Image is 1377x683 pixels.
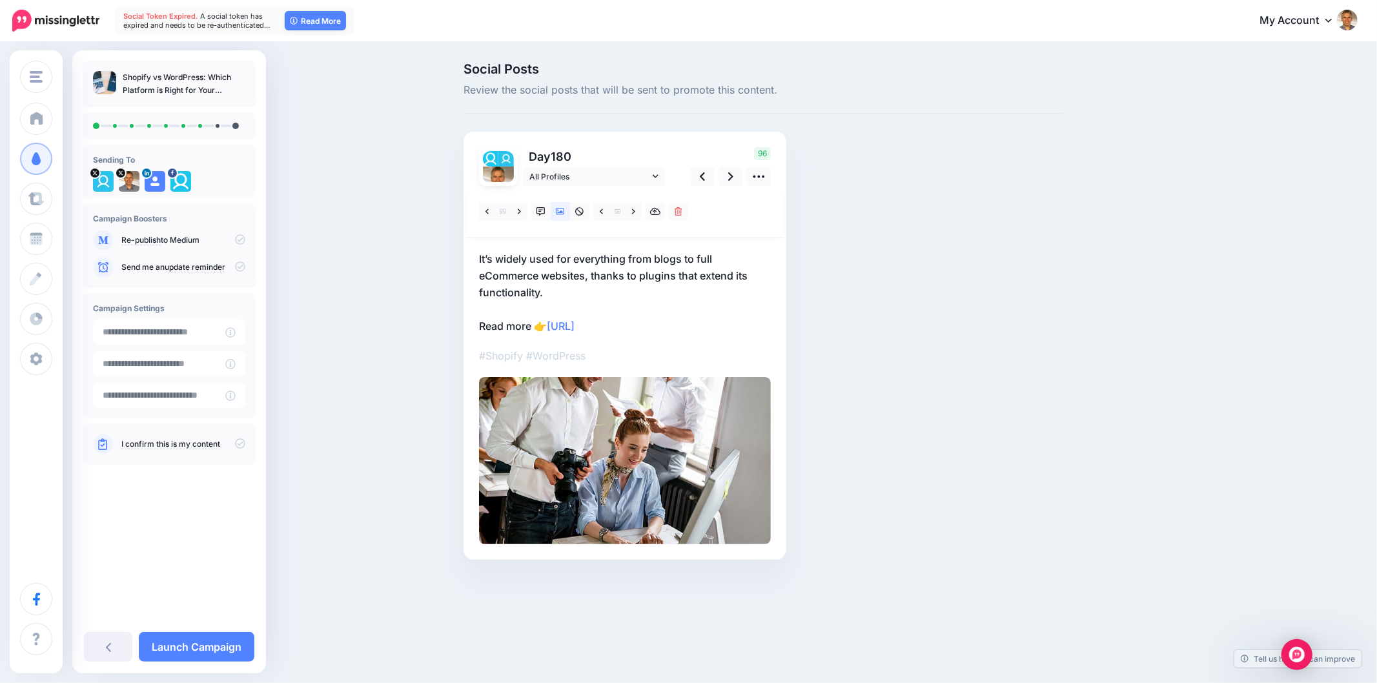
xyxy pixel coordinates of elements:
[93,171,114,192] img: fDlI_8P1-40701.jpg
[30,71,43,83] img: menu.png
[1234,650,1362,668] a: Tell us how we can improve
[529,170,649,183] span: All Profiles
[121,439,220,449] a: I confirm this is my content
[285,11,346,30] a: Read More
[170,171,191,192] img: picture-bsa64232.png
[483,151,498,167] img: picture-bsa64232.png
[119,171,139,192] img: QMPMUiDd-8496.jpeg
[123,71,245,97] p: Shopify vs WordPress: Which Platform is Right for Your Business?
[123,12,198,21] span: Social Token Expired.
[547,320,575,332] a: [URL]
[123,12,270,30] span: A social token has expired and needs to be re-authenticated…
[93,71,116,94] img: f31433a493122f5e079a39efa821cae5_thumb.jpg
[121,261,245,273] p: Send me an
[523,167,665,186] a: All Profiles
[93,303,245,313] h4: Campaign Settings
[93,155,245,165] h4: Sending To
[464,63,1063,76] span: Social Posts
[551,150,571,163] span: 180
[479,377,771,544] img: 3f3db243762db0bea262dfa820dd038d.jpg
[12,10,99,32] img: Missinglettr
[754,147,771,160] span: 96
[145,171,165,192] img: user_default_image.png
[165,262,225,272] a: update reminder
[121,235,161,245] a: Re-publish
[479,250,771,334] p: It’s widely used for everything from blogs to full eCommerce websites, thanks to plugins that ext...
[1281,639,1312,670] div: Open Intercom Messenger
[464,82,1063,99] span: Review the social posts that will be sent to promote this content.
[121,234,245,246] p: to Medium
[479,347,771,364] p: #Shopify #WordPress
[483,167,514,198] img: QMPMUiDd-8496.jpeg
[1247,5,1358,37] a: My Account
[93,214,245,223] h4: Campaign Boosters
[498,151,514,167] img: fDlI_8P1-40701.jpg
[523,147,667,166] p: Day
